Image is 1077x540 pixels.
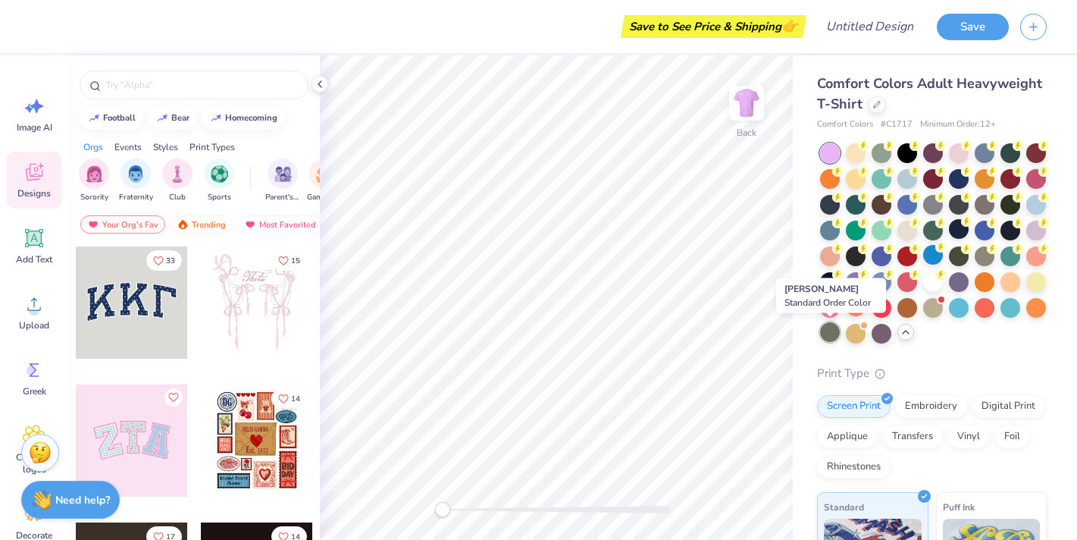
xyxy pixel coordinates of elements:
img: trending.gif [177,219,189,230]
span: Standard [824,499,864,515]
button: filter button [307,159,342,203]
div: Transfers [882,425,943,448]
div: Accessibility label [435,502,450,517]
span: 14 [291,395,300,403]
img: trend_line.gif [88,114,100,123]
span: Game Day [307,192,342,203]
img: most_fav.gif [87,219,99,230]
button: filter button [265,159,300,203]
div: Foil [994,425,1030,448]
button: football [80,107,142,130]
div: filter for Sorority [79,159,109,203]
span: Clipart & logos [9,451,59,476]
span: Designs [17,187,51,199]
button: Like [164,388,183,407]
button: bear [148,107,196,130]
div: Vinyl [947,425,990,448]
strong: Need help? [55,493,110,507]
span: # C1717 [881,118,913,131]
img: trend_line.gif [156,114,168,123]
div: Trending [170,215,233,234]
img: Sports Image [211,165,228,183]
span: Parent's Weekend [265,192,300,203]
div: Screen Print [817,395,891,418]
div: Orgs [83,140,103,154]
span: 33 [166,257,175,265]
span: 👉 [781,17,798,35]
img: Game Day Image [316,165,333,183]
input: Untitled Design [814,11,925,42]
div: Back [737,126,756,140]
span: Comfort Colors [817,118,873,131]
span: Minimum Order: 12 + [920,118,996,131]
span: Standard Order Color [784,297,871,309]
span: Club [169,192,186,203]
span: Add Text [16,253,52,265]
button: Save [937,14,1009,40]
input: Try "Alpha" [105,77,299,93]
div: Embroidery [895,395,967,418]
button: filter button [79,159,109,203]
span: Sorority [80,192,108,203]
div: bear [171,114,189,122]
button: Like [146,250,182,271]
button: filter button [204,159,234,203]
div: Your Org's Fav [80,215,165,234]
div: homecoming [225,114,277,122]
div: Styles [153,140,178,154]
span: Upload [19,319,49,331]
img: Back [731,88,762,118]
span: Greek [23,385,46,397]
div: Applique [817,425,878,448]
button: Like [271,250,307,271]
span: Puff Ink [943,499,975,515]
span: 15 [291,257,300,265]
button: filter button [162,159,193,203]
div: Events [114,140,142,154]
img: Parent's Weekend Image [274,165,292,183]
div: filter for Fraternity [119,159,153,203]
span: Sports [208,192,231,203]
div: Print Type [817,365,1047,382]
div: [PERSON_NAME] [776,278,886,313]
span: Comfort Colors Adult Heavyweight T-Shirt [817,74,1042,113]
img: Fraternity Image [127,165,144,183]
div: filter for Sports [204,159,234,203]
button: filter button [119,159,153,203]
img: Club Image [169,165,186,183]
div: filter for Game Day [307,159,342,203]
img: most_fav.gif [244,219,256,230]
img: Sorority Image [86,165,103,183]
div: Rhinestones [817,456,891,479]
button: homecoming [202,107,284,130]
span: Fraternity [119,192,153,203]
div: football [103,114,136,122]
span: Image AI [17,121,52,133]
div: Print Types [189,140,235,154]
div: Digital Print [972,395,1045,418]
div: Most Favorited [237,215,323,234]
div: Save to See Price & Shipping [625,15,803,38]
div: filter for Club [162,159,193,203]
div: filter for Parent's Weekend [265,159,300,203]
button: Like [271,388,307,409]
img: trend_line.gif [210,114,222,123]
